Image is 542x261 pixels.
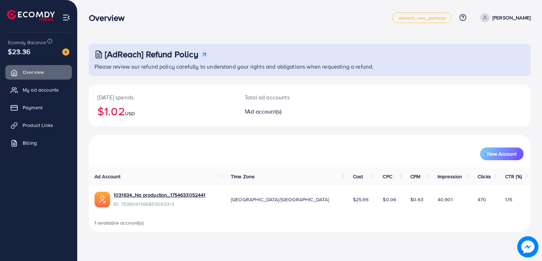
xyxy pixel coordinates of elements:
[95,192,110,207] img: ic-ads-acc.e4c84228.svg
[353,173,363,180] span: Cost
[487,151,517,156] span: New Account
[23,69,44,76] span: Overview
[478,13,531,22] a: [PERSON_NAME]
[492,13,531,22] p: [PERSON_NAME]
[105,49,198,59] h3: [AdReach] Refund Policy
[383,173,392,180] span: CPC
[383,196,396,203] span: $0.06
[114,191,206,198] a: 1031634_Na production_1754633052441
[23,122,53,129] span: Product Links
[517,236,538,257] img: image
[114,201,206,208] span: ID: 7536091366859063313
[353,196,369,203] span: $25.96
[478,173,491,180] span: Clicks
[438,173,462,180] span: Impression
[5,118,72,132] a: Product Links
[231,173,255,180] span: Time Zone
[505,173,522,180] span: CTR (%)
[438,196,453,203] span: 40,901
[245,93,338,101] p: Total ad accounts
[95,219,144,226] span: 1 available account(s)
[505,196,513,203] span: 1.15
[398,16,446,20] span: adreach_new_package
[478,196,486,203] span: 470
[23,104,42,111] span: Payment
[95,173,121,180] span: Ad Account
[5,100,72,115] a: Payment
[125,110,135,117] span: USD
[231,196,329,203] span: [GEOGRAPHIC_DATA]/[GEOGRAPHIC_DATA]
[97,93,228,101] p: [DATE] spends
[97,104,228,118] h2: $1.02
[23,86,59,93] span: My ad accounts
[8,39,46,46] span: Ecomdy Balance
[410,196,423,203] span: $0.63
[89,13,130,23] h3: Overview
[7,10,55,21] img: logo
[62,48,69,56] img: image
[8,46,30,57] span: $23.36
[23,139,37,146] span: Billing
[5,136,72,150] a: Billing
[95,62,526,71] p: Please review our refund policy carefully to understand your rights and obligations when requesti...
[62,13,70,22] img: menu
[480,147,524,160] button: New Account
[247,108,281,115] span: Ad account(s)
[410,173,420,180] span: CPM
[245,108,338,115] h2: 1
[5,65,72,79] a: Overview
[5,83,72,97] a: My ad accounts
[392,12,452,23] a: adreach_new_package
